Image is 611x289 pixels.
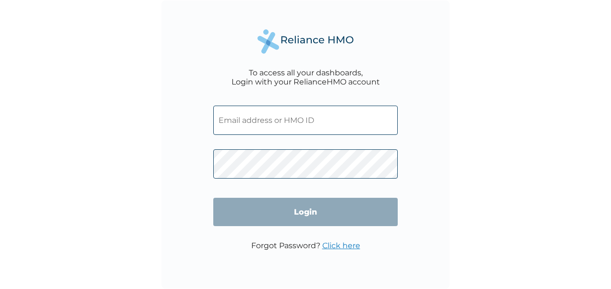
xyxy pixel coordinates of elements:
[232,68,380,86] div: To access all your dashboards, Login with your RelianceHMO account
[251,241,360,250] p: Forgot Password?
[257,29,354,54] img: Reliance Health's Logo
[213,198,398,226] input: Login
[322,241,360,250] a: Click here
[213,106,398,135] input: Email address or HMO ID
